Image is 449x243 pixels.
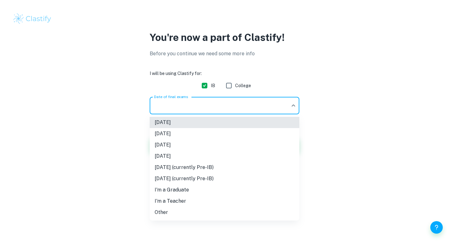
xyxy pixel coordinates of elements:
li: [DATE] [150,128,299,139]
li: I'm a Teacher [150,196,299,207]
li: Other [150,207,299,218]
li: [DATE] (currently Pre-IB) [150,173,299,184]
li: [DATE] (currently Pre-IB) [150,162,299,173]
li: [DATE] [150,117,299,128]
li: I'm a Graduate [150,184,299,196]
li: [DATE] [150,151,299,162]
li: [DATE] [150,139,299,151]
